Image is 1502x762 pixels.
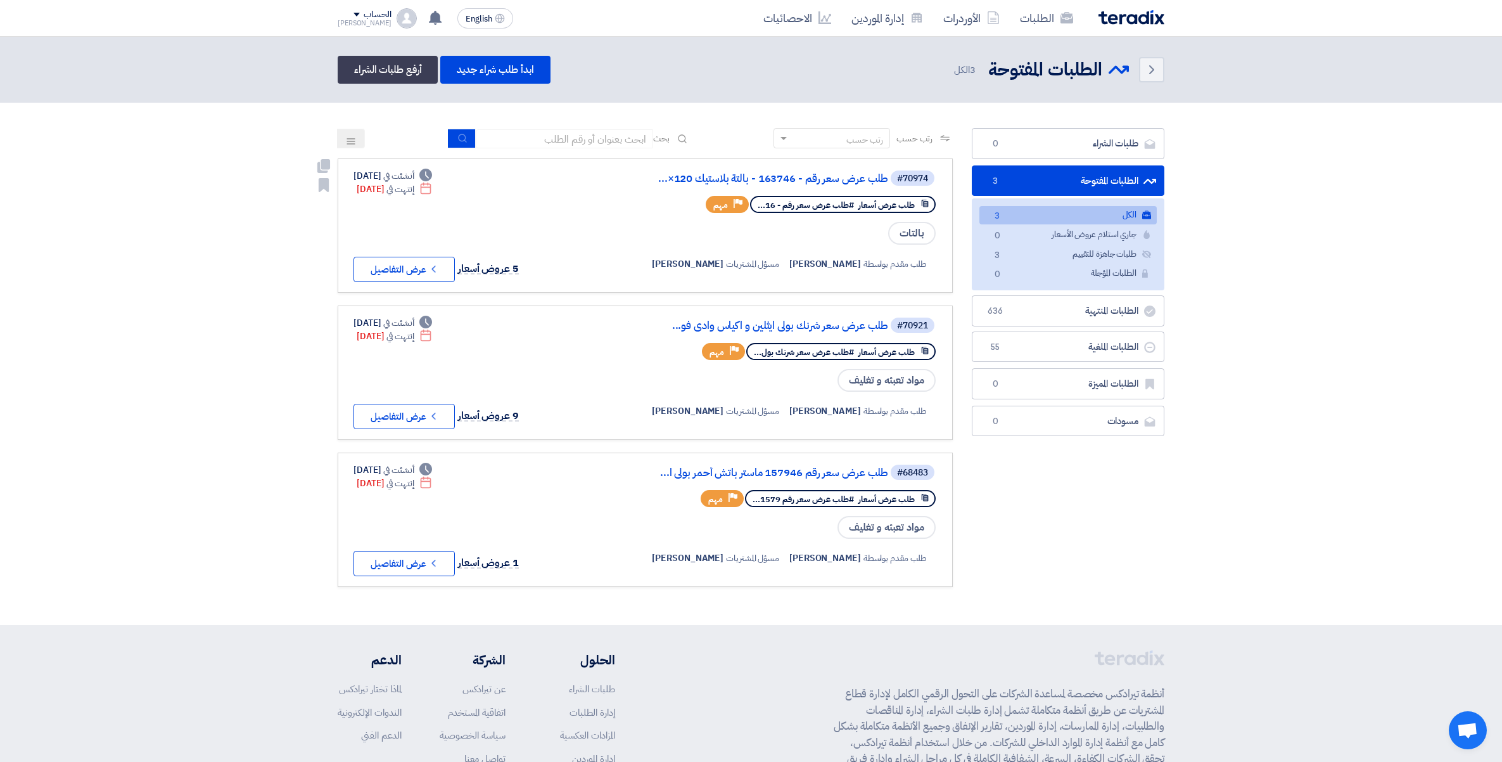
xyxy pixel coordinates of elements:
a: الدعم الفني [361,728,402,742]
div: [DATE] [357,330,432,343]
div: [DATE] [353,169,432,183]
span: 0 [988,138,1003,150]
a: الطلبات المنتهية636 [972,295,1164,326]
span: [PERSON_NAME] [652,404,723,418]
span: طلب مقدم بواسطة [863,552,927,565]
a: جاري استلام عروض الأسعار [979,226,1157,244]
a: الكل [979,206,1157,224]
span: 3 [970,63,976,77]
span: #طلب عرض سعر شرنك بول... [754,346,854,358]
a: الطلبات المؤجلة [979,264,1157,283]
span: مهم [708,493,723,505]
button: عرض التفاصيل [353,551,455,576]
span: [PERSON_NAME] [652,257,723,271]
span: مسؤل المشتريات [726,404,779,418]
span: طلب عرض أسعار [858,199,915,211]
a: الطلبات [1010,3,1083,33]
a: طلبات الشراء0 [972,128,1164,159]
a: لماذا تختار تيرادكس [339,682,402,696]
span: إنتهت في [386,330,414,343]
a: طلب عرض سعر رقم - 163746 - بالتة بلاستيك 120×... [635,173,888,184]
img: profile_test.png [397,8,417,29]
span: 55 [988,341,1003,354]
li: الشركة [440,650,506,669]
span: 636 [988,305,1003,318]
h2: الطلبات المفتوحة [988,58,1102,82]
a: ابدأ طلب شراء جديد [440,56,550,84]
img: Teradix logo [1098,10,1164,25]
span: مهم [713,199,728,211]
a: طلبات جاهزة للتقييم [979,245,1157,264]
span: English [466,15,492,23]
a: أرفع طلبات الشراء [338,56,438,84]
span: إنتهت في [386,477,414,490]
a: طلبات الشراء [569,682,615,696]
span: طلب مقدم بواسطة [863,257,927,271]
span: 3 [990,249,1005,262]
div: [DATE] [357,477,432,490]
span: 1 عروض أسعار [458,555,519,571]
span: بالتات [888,222,936,245]
div: [PERSON_NAME] [338,20,391,27]
span: [PERSON_NAME] [652,552,723,565]
a: الندوات الإلكترونية [338,706,402,720]
a: طلب عرض سعر رقم 157946 ماستر باتش أحمر بولى ا... [635,467,888,479]
li: الحلول [544,650,615,669]
span: [PERSON_NAME] [789,404,861,418]
a: سياسة الخصوصية [440,728,506,742]
span: أنشئت في [383,463,414,477]
div: [DATE] [353,463,432,477]
a: طلب عرض سعر شرنك بولى ايثلين و اكياس وادى فو... [635,320,888,332]
span: أنشئت في [383,169,414,183]
span: 0 [988,378,1003,391]
span: أنشئت في [383,316,414,330]
span: 0 [988,415,1003,428]
span: إنتهت في [386,183,414,196]
a: المزادات العكسية [560,728,615,742]
button: English [457,8,513,29]
span: 3 [990,210,1005,223]
div: [DATE] [353,316,432,330]
div: #70974 [897,174,928,183]
span: مهم [710,346,724,358]
div: الحساب [364,10,391,20]
a: إدارة الموردين [841,3,933,33]
a: الطلبات المميزة0 [972,368,1164,399]
span: 3 [988,175,1003,188]
span: #طلب عرض سعر رقم 1579... [753,493,854,505]
span: طلب عرض أسعار [858,493,915,505]
span: رتب حسب [896,132,932,145]
a: الأوردرات [933,3,1010,33]
a: اتفاقية المستخدم [448,706,506,720]
a: عن تيرادكس [462,682,506,696]
span: مواد تعبئه و تغليف [837,516,936,539]
a: إدارة الطلبات [570,706,615,720]
span: مسؤل المشتريات [726,257,779,271]
div: رتب حسب [846,133,883,146]
span: مسؤل المشتريات [726,552,779,565]
button: عرض التفاصيل [353,404,455,429]
span: [PERSON_NAME] [789,257,861,271]
span: طلب مقدم بواسطة [863,404,927,418]
span: مواد تعبئه و تغليف [837,369,936,392]
span: طلب عرض أسعار [858,346,915,358]
span: بحث [653,132,670,145]
div: #68483 [897,468,928,477]
span: الكل [954,63,978,77]
span: 5 عروض أسعار [458,261,519,276]
a: الطلبات الملغية55 [972,332,1164,363]
a: مسودات0 [972,406,1164,437]
span: 0 [990,229,1005,243]
input: ابحث بعنوان أو رقم الطلب [476,129,653,148]
div: [DATE] [357,183,432,196]
a: الاحصائيات [753,3,841,33]
a: Open chat [1449,711,1487,749]
button: عرض التفاصيل [353,257,455,282]
a: الطلبات المفتوحة3 [972,165,1164,197]
li: الدعم [338,650,402,669]
div: #70921 [897,321,928,330]
span: [PERSON_NAME] [789,552,861,565]
span: 0 [990,268,1005,281]
span: 9 عروض أسعار [458,408,519,423]
span: #طلب عرض سعر رقم - 16... [758,199,854,211]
